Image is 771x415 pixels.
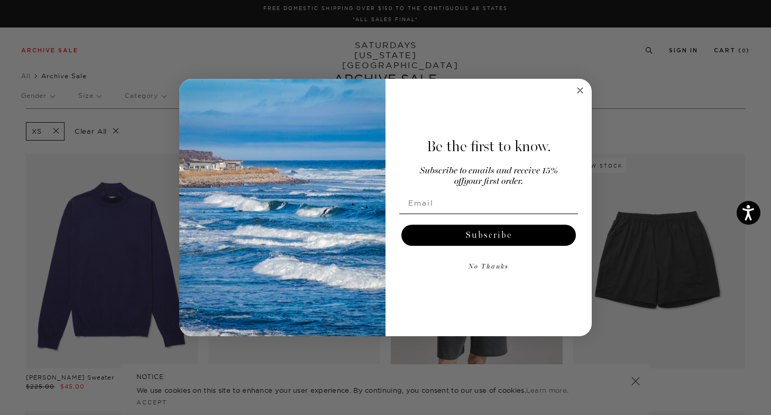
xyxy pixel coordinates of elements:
[427,137,551,155] span: Be the first to know.
[399,256,578,278] button: No Thanks
[464,177,523,186] span: your first order.
[454,177,464,186] span: off
[574,84,586,97] button: Close dialog
[399,192,578,214] input: Email
[179,79,385,337] img: 125c788d-000d-4f3e-b05a-1b92b2a23ec9.jpeg
[420,167,558,176] span: Subscribe to emails and receive 15%
[401,225,576,246] button: Subscribe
